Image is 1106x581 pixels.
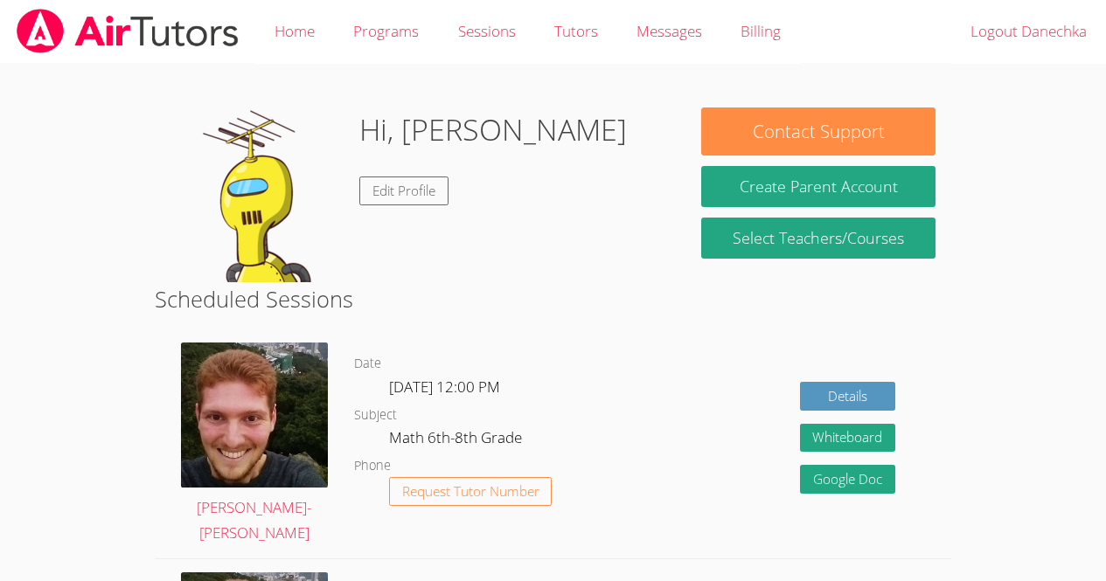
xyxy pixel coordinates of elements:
dd: Math 6th-8th Grade [389,425,525,455]
button: Whiteboard [800,424,896,453]
a: Edit Profile [359,176,449,205]
h1: Hi, [PERSON_NAME] [359,107,627,152]
img: avatar.png [181,342,328,487]
button: Create Parent Account [701,166,935,207]
img: airtutors_banner-c4298cdbf04f3fff15de1276eac7730deb9818008684d7c2e4769d2f7ddbe033.png [15,9,240,53]
h2: Scheduled Sessions [155,282,951,315]
span: Messages [636,21,702,41]
a: [PERSON_NAME]-[PERSON_NAME] [181,342,328,545]
span: [DATE] 12:00 PM [389,377,500,397]
button: Contact Support [701,107,935,156]
button: Request Tutor Number [389,477,553,506]
img: default.png [170,107,345,282]
span: Request Tutor Number [402,485,539,498]
a: Details [800,382,896,411]
dt: Subject [354,405,397,426]
dt: Phone [354,455,391,477]
a: Google Doc [800,465,896,494]
dt: Date [354,353,381,375]
a: Select Teachers/Courses [701,218,935,259]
